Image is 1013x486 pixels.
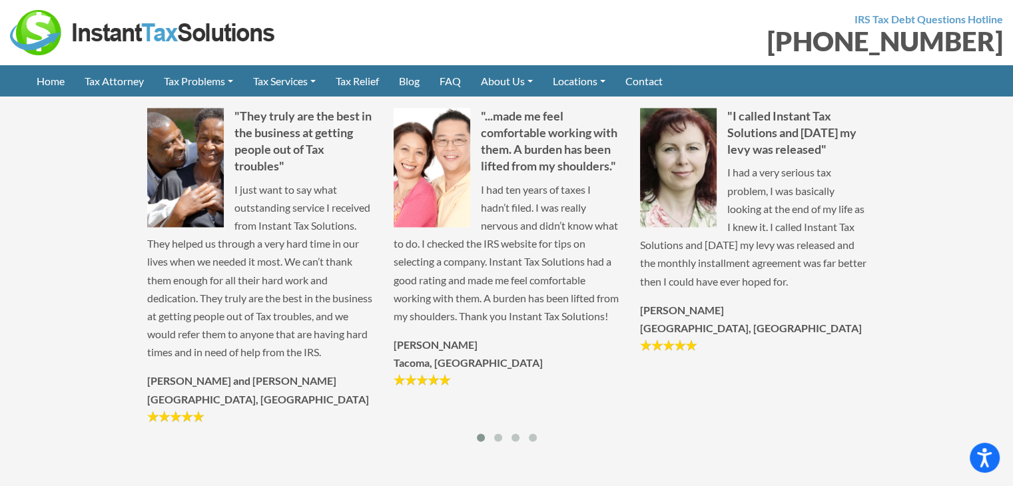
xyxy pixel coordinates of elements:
img: Instant Tax Solutions Logo [10,10,276,55]
h5: "They truly are the best in the business at getting people out of Tax troubles" [147,108,374,175]
a: Home [27,65,75,97]
a: Tax Problems [154,65,243,97]
a: Tax Relief [326,65,389,97]
img: Aaron F. [394,108,470,227]
a: Blog [389,65,430,97]
strong: [PERSON_NAME] [394,338,478,351]
strong: [PERSON_NAME] [640,304,724,316]
strong: Tacoma, [GEOGRAPHIC_DATA] [394,356,543,369]
a: Instant Tax Solutions Logo [10,25,276,37]
strong: [GEOGRAPHIC_DATA], [GEOGRAPHIC_DATA] [640,322,862,334]
h5: "I called Instant Tax Solutions and [DATE] my levy was released" [640,108,866,158]
p: I just want to say what outstanding service I received from Instant Tax Solutions. They helped us... [147,180,374,362]
a: Tax Services [243,65,326,97]
img: Stars [394,373,450,386]
strong: IRS Tax Debt Questions Hotline [854,13,1003,25]
a: Contact [615,65,673,97]
div: [PHONE_NUMBER] [517,28,1004,55]
a: Locations [543,65,615,97]
img: Kathleen R. [640,108,717,227]
strong: [PERSON_NAME] and [PERSON_NAME] [147,374,336,387]
a: About Us [471,65,543,97]
a: Tax Attorney [75,65,154,97]
p: I had a very serious tax problem, I was basically looking at the end of my life as I knew it. I c... [640,163,866,290]
img: Stars [147,409,204,423]
p: I had ten years of taxes I hadn’t filed. I was really nervous and didn’t know what to do. I check... [394,180,620,326]
img: Stars [640,338,697,352]
h5: "...made me feel comfortable working with them. A burden has been lifted from my shoulders." [394,108,620,175]
a: FAQ [430,65,471,97]
img: Kurtis and Jennifer S. [147,108,224,227]
strong: [GEOGRAPHIC_DATA], [GEOGRAPHIC_DATA] [147,393,369,405]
